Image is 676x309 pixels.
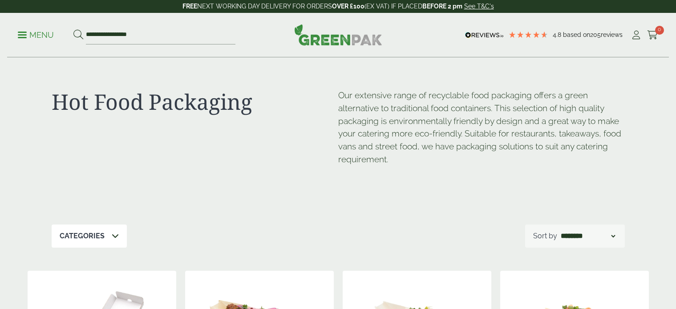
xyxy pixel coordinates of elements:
[508,31,548,39] div: 4.79 Stars
[553,31,563,38] span: 4.8
[18,30,54,39] a: Menu
[60,231,105,241] p: Categories
[294,24,382,45] img: GreenPak Supplies
[559,231,617,241] select: Shop order
[464,3,494,10] a: See T&C's
[647,31,658,40] i: Cart
[631,31,642,40] i: My Account
[182,3,197,10] strong: FREE
[590,31,601,38] span: 205
[563,31,590,38] span: Based on
[18,30,54,40] p: Menu
[655,26,664,35] span: 0
[338,89,625,166] p: Our extensive range of recyclable food packaging offers a green alternative to traditional food c...
[52,89,338,115] h1: Hot Food Packaging
[332,3,364,10] strong: OVER £100
[422,3,462,10] strong: BEFORE 2 pm
[601,31,623,38] span: reviews
[647,28,658,42] a: 0
[465,32,504,38] img: REVIEWS.io
[533,231,557,241] p: Sort by
[338,174,339,175] p: [URL][DOMAIN_NAME]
